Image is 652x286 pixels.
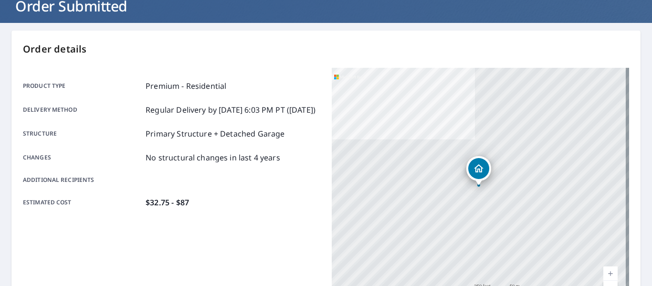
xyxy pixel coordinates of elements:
[146,104,315,116] p: Regular Delivery by [DATE] 6:03 PM PT ([DATE])
[146,152,280,163] p: No structural changes in last 4 years
[23,42,629,56] p: Order details
[23,176,142,184] p: Additional recipients
[23,128,142,139] p: Structure
[603,266,618,281] a: Current Level 17, Zoom In
[23,80,142,92] p: Product type
[23,197,142,208] p: Estimated cost
[23,152,142,163] p: Changes
[146,128,284,139] p: Primary Structure + Detached Garage
[466,156,491,186] div: Dropped pin, building 1, Residential property, 4557 Evergreen Dr Saint Paul, MN 55127
[146,197,189,208] p: $32.75 - $87
[146,80,226,92] p: Premium - Residential
[23,104,142,116] p: Delivery method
